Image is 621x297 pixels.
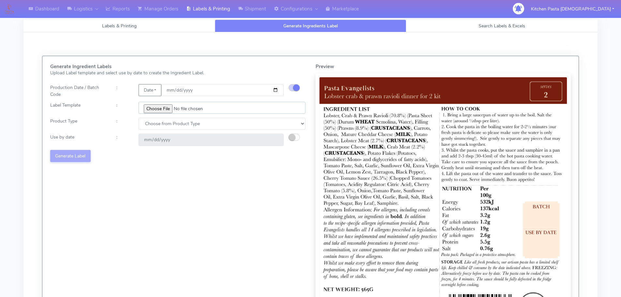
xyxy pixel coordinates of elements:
[111,118,134,130] div: :
[50,69,306,76] p: Upload Label template and select use by date to create the Ingredient Label.
[102,23,137,29] span: Labels & Printing
[526,2,619,16] button: Kitchen Pasta [DEMOGRAPHIC_DATA]
[479,23,525,29] span: Search Labels & Excels
[316,64,571,69] h5: Preview
[50,64,306,69] h5: Generate Ingredient Labels
[111,102,134,114] div: :
[111,134,134,146] div: :
[139,84,161,96] button: Date
[45,134,111,146] div: Use by date
[45,118,111,130] div: Product Type
[283,23,338,29] span: Generate Ingredients Label
[111,84,134,98] div: :
[45,84,111,98] div: Production Date / Batch Code
[45,102,111,114] div: Label Template
[50,150,91,162] button: Generate Label
[23,20,598,32] ul: Tabs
